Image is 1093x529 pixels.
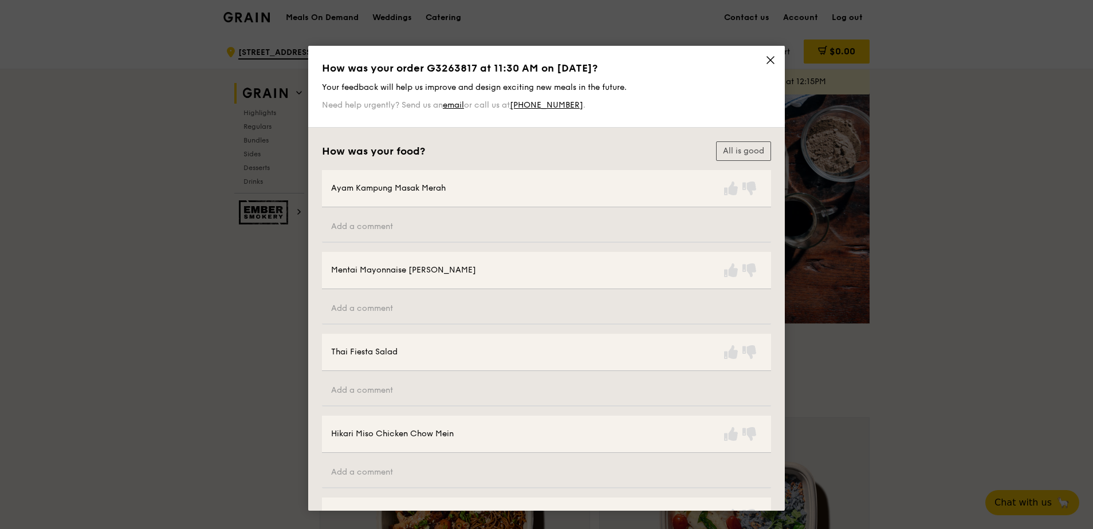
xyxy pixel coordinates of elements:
div: Mentai Mayonnaise [PERSON_NAME] [331,264,476,276]
div: Grilled Farm Fresh Chicken [331,510,436,522]
input: Add a comment [322,294,771,325]
a: [PHONE_NUMBER] [510,100,583,110]
div: Ayam Kampung Masak Merah [331,183,446,194]
a: email [443,100,464,110]
p: Need help urgently? Send us an or call us at . [322,100,771,110]
button: All is good [716,141,771,161]
div: Thai Fiesta Salad [331,346,398,358]
h1: How was your order G3263817 at 11:30 AM on [DATE]? [322,62,771,74]
h2: How was your food? [322,145,425,157]
div: Hikari Miso Chicken Chow Mein [331,428,454,440]
p: Your feedback will help us improve and design exciting new meals in the future. [322,82,771,92]
input: Add a comment [322,376,771,406]
input: Add a comment [322,457,771,488]
input: Add a comment [322,212,771,243]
